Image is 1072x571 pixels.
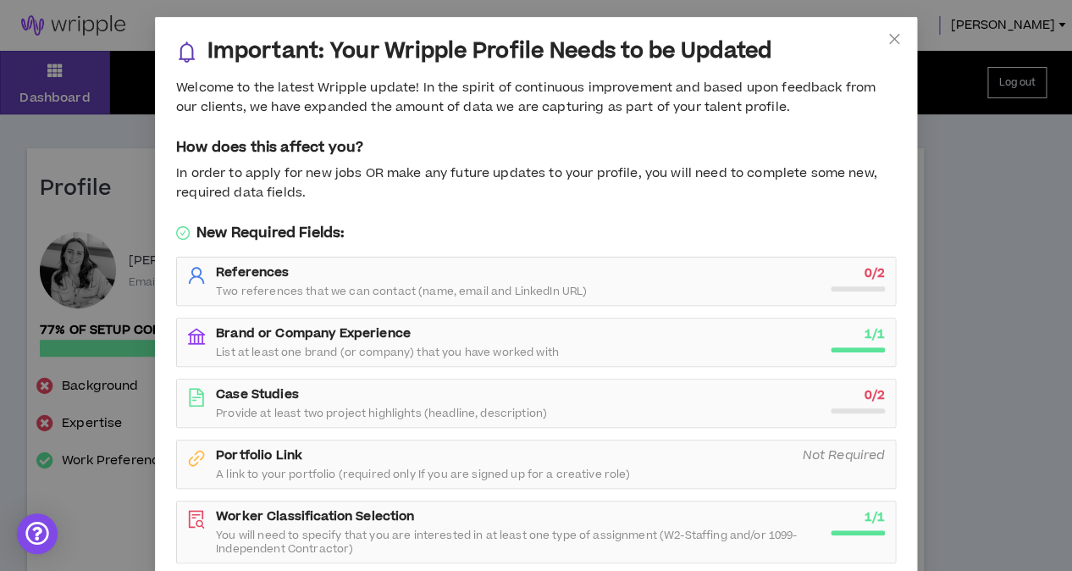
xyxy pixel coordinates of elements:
h5: How does this affect you? [176,137,896,158]
div: In order to apply for new jobs OR make any future updates to your profile, you will need to compl... [176,164,896,202]
span: link [187,449,206,468]
strong: Portfolio Link [216,446,302,464]
span: Two references that we can contact (name, email and LinkedIn URL) [216,285,587,298]
span: file-text [187,388,206,407]
span: A link to your portfolio (required only If you are signed up for a creative role) [216,468,630,481]
strong: 1 / 1 [865,325,885,343]
span: bank [187,327,206,346]
strong: 1 / 1 [865,508,885,526]
strong: 0 / 2 [865,386,885,404]
strong: 0 / 2 [865,264,885,282]
div: Open Intercom Messenger [17,513,58,554]
span: user [187,266,206,285]
button: Close [871,17,917,63]
span: close [887,32,901,46]
span: bell [176,42,197,63]
h3: Important: Your Wripple Profile Needs to be Updated [207,38,771,65]
strong: Worker Classification Selection [216,507,414,525]
strong: References [216,263,289,281]
i: Not Required [802,446,885,464]
div: Welcome to the latest Wripple update! In the spirit of continuous improvement and based upon feed... [176,79,896,117]
span: check-circle [176,226,190,240]
h5: New Required Fields: [176,223,896,243]
span: file-search [187,510,206,529]
span: You will need to specify that you are interested in at least one type of assignment (W2-Staffing ... [216,529,821,556]
span: Provide at least two project highlights (headline, description) [216,407,547,420]
strong: Case Studies [216,385,299,403]
span: List at least one brand (or company) that you have worked with [216,346,559,359]
strong: Brand or Company Experience [216,324,411,342]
